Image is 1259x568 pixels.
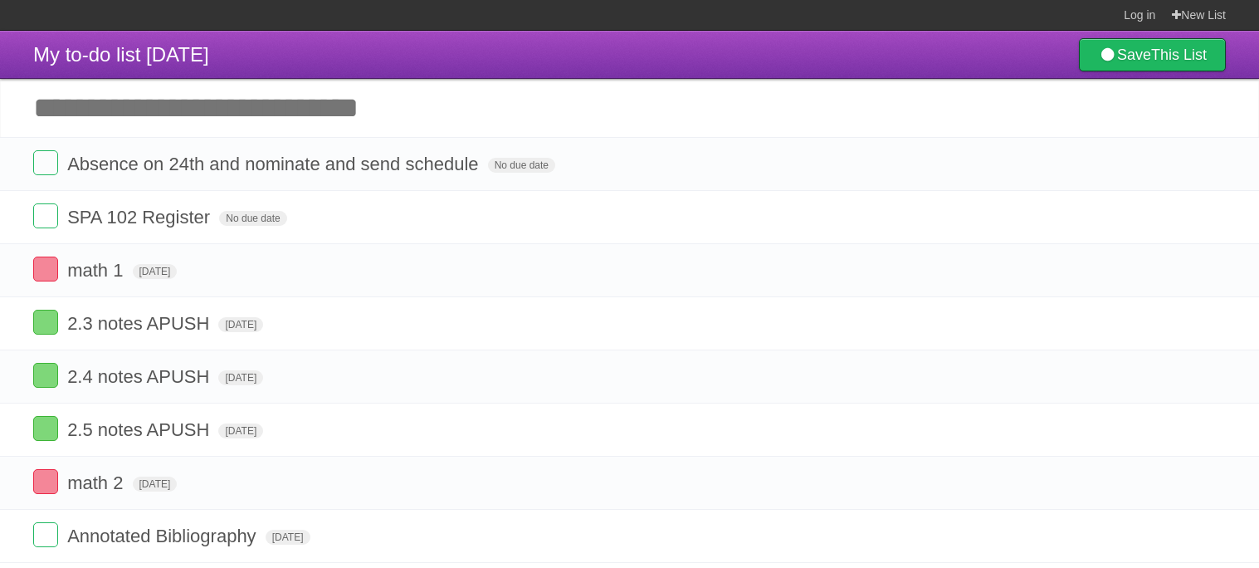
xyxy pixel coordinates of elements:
[488,158,555,173] span: No due date
[133,264,178,279] span: [DATE]
[67,260,127,281] span: math 1
[1151,47,1207,63] b: This List
[218,370,263,385] span: [DATE]
[33,150,58,175] label: Done
[33,43,209,66] span: My to-do list [DATE]
[33,416,58,441] label: Done
[67,366,213,387] span: 2.4 notes APUSH
[33,469,58,494] label: Done
[67,313,213,334] span: 2.3 notes APUSH
[33,257,58,282] label: Done
[33,203,58,228] label: Done
[33,363,58,388] label: Done
[1079,38,1226,71] a: SaveThis List
[33,522,58,547] label: Done
[218,424,263,438] span: [DATE]
[219,211,286,226] span: No due date
[67,419,213,440] span: 2.5 notes APUSH
[67,473,127,493] span: math 2
[266,530,310,545] span: [DATE]
[67,526,261,546] span: Annotated Bibliography
[67,154,482,174] span: Absence on 24th and nominate and send schedule
[133,477,178,492] span: [DATE]
[67,207,214,228] span: SPA 102 Register
[218,317,263,332] span: [DATE]
[33,310,58,335] label: Done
